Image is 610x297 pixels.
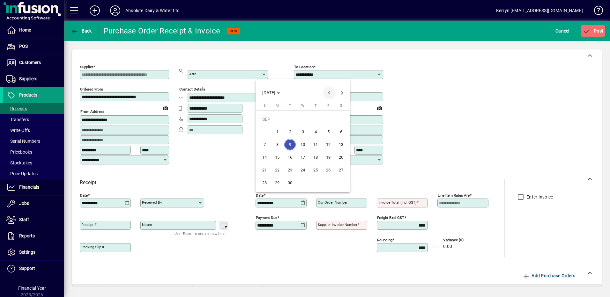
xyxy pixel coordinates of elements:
[284,164,296,176] span: 23
[323,126,334,138] span: 5
[335,126,347,138] button: Sat Sep 06 2025
[309,164,322,177] button: Thu Sep 25 2025
[284,177,296,189] button: Tue Sep 30 2025
[272,177,283,189] span: 29
[297,152,309,163] span: 17
[309,151,322,164] button: Thu Sep 18 2025
[297,139,309,150] span: 10
[272,126,283,138] span: 1
[284,126,296,138] span: 2
[340,104,342,108] span: S
[310,164,321,176] span: 25
[276,104,279,108] span: M
[260,87,283,98] button: Choose month and year
[309,138,322,151] button: Thu Sep 11 2025
[284,177,296,189] span: 30
[272,152,283,163] span: 15
[264,104,266,108] span: S
[323,164,334,176] span: 26
[271,164,284,177] button: Mon Sep 22 2025
[335,138,347,151] button: Sat Sep 13 2025
[335,139,347,150] span: 13
[271,151,284,164] button: Mon Sep 15 2025
[258,177,271,189] button: Sun Sep 28 2025
[272,139,283,150] span: 8
[335,152,347,163] span: 20
[335,164,347,176] span: 27
[322,164,335,177] button: Fri Sep 26 2025
[289,104,291,108] span: T
[296,164,309,177] button: Wed Sep 24 2025
[315,104,317,108] span: T
[259,164,270,176] span: 21
[336,86,348,99] button: Next month
[310,126,321,138] span: 4
[296,138,309,151] button: Wed Sep 10 2025
[258,151,271,164] button: Sun Sep 14 2025
[327,104,329,108] span: F
[284,151,296,164] button: Tue Sep 16 2025
[322,151,335,164] button: Fri Sep 19 2025
[296,151,309,164] button: Wed Sep 17 2025
[259,139,270,150] span: 7
[335,126,347,138] span: 6
[323,139,334,150] span: 12
[272,164,283,176] span: 22
[259,152,270,163] span: 14
[322,126,335,138] button: Fri Sep 05 2025
[284,138,296,151] button: Tue Sep 09 2025
[284,139,296,150] span: 9
[296,126,309,138] button: Wed Sep 03 2025
[323,152,334,163] span: 19
[271,138,284,151] button: Mon Sep 08 2025
[297,164,309,176] span: 24
[310,139,321,150] span: 11
[301,104,304,108] span: W
[310,152,321,163] span: 18
[258,138,271,151] button: Sun Sep 07 2025
[335,164,347,177] button: Sat Sep 27 2025
[258,164,271,177] button: Sun Sep 21 2025
[322,138,335,151] button: Fri Sep 12 2025
[284,152,296,163] span: 16
[271,126,284,138] button: Mon Sep 01 2025
[323,86,336,99] button: Previous month
[284,126,296,138] button: Tue Sep 02 2025
[335,151,347,164] button: Sat Sep 20 2025
[271,177,284,189] button: Mon Sep 29 2025
[259,177,270,189] span: 28
[284,164,296,177] button: Tue Sep 23 2025
[262,90,275,95] span: [DATE]
[309,126,322,138] button: Thu Sep 04 2025
[297,126,309,138] span: 3
[258,113,347,126] td: SEP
